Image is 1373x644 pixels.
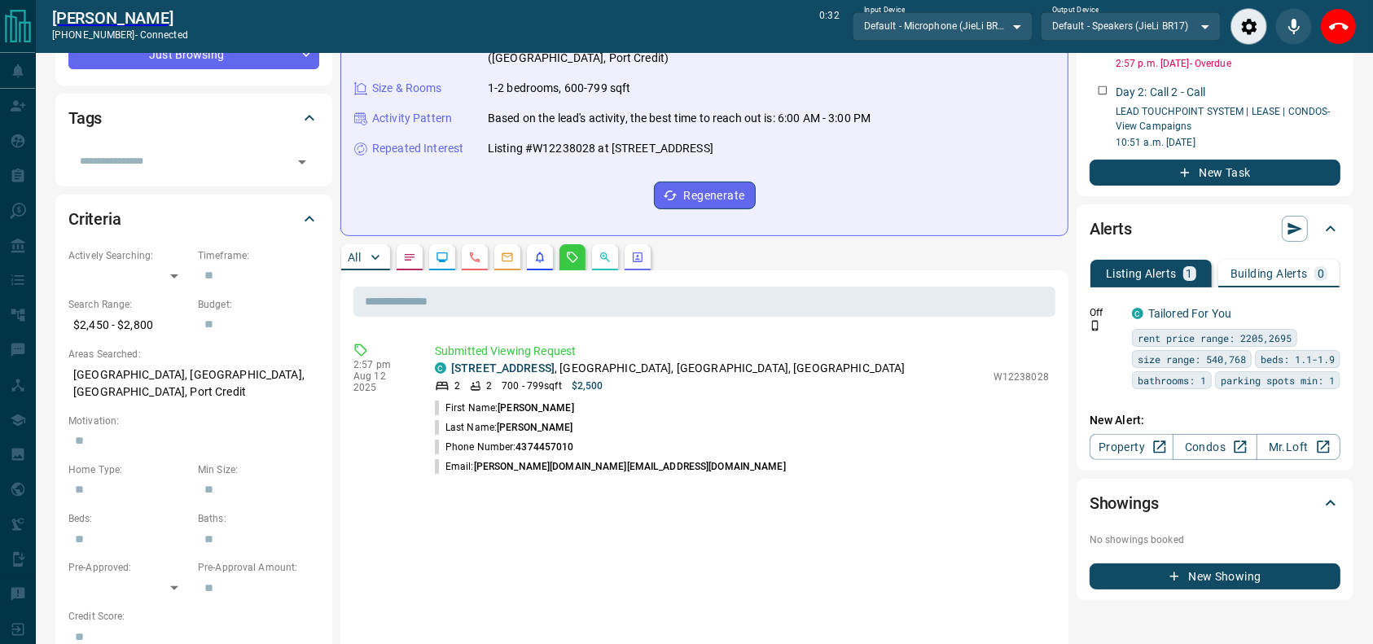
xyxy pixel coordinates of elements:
[68,199,319,239] div: Criteria
[1041,12,1221,40] div: Default - Speakers (JieLi BR17)
[68,105,102,131] h2: Tags
[1090,216,1132,242] h2: Alerts
[372,140,463,157] p: Repeated Interest
[52,8,188,28] a: [PERSON_NAME]
[853,12,1033,40] div: Default - Microphone (JieLi BR17)
[198,462,319,477] p: Min Size:
[435,362,446,374] div: condos.ca
[819,8,839,45] p: 0:32
[1138,372,1206,388] span: bathrooms: 1
[1090,160,1340,186] button: New Task
[1275,8,1312,45] div: Mute
[1132,308,1143,319] div: condos.ca
[68,414,319,428] p: Motivation:
[1116,135,1340,150] p: 10:51 a.m. [DATE]
[497,422,572,433] span: [PERSON_NAME]
[291,151,314,173] button: Open
[515,441,573,453] span: 4374457010
[1106,268,1177,279] p: Listing Alerts
[451,361,555,375] a: [STREET_ADDRESS]
[1230,8,1267,45] div: Audio Settings
[1221,372,1335,388] span: parking spots min: 1
[1116,106,1331,132] a: LEAD TOUCHPOINT SYSTEM | LEASE | CONDOS- View Campaigns
[1261,351,1335,367] span: beds: 1.1-1.9
[198,297,319,312] p: Budget:
[1318,268,1324,279] p: 0
[488,140,713,157] p: Listing #W12238028 at [STREET_ADDRESS]
[454,379,460,393] p: 2
[68,511,190,526] p: Beds:
[403,251,416,264] svg: Notes
[1090,412,1340,429] p: New Alert:
[1090,532,1340,547] p: No showings booked
[1320,8,1357,45] div: End Call
[1138,351,1246,367] span: size range: 540,768
[68,361,319,405] p: [GEOGRAPHIC_DATA], [GEOGRAPHIC_DATA], [GEOGRAPHIC_DATA], Port Credit
[68,297,190,312] p: Search Range:
[474,461,786,472] span: [PERSON_NAME][DOMAIN_NAME][EMAIL_ADDRESS][DOMAIN_NAME]
[994,370,1049,384] p: W12238028
[435,420,573,435] p: Last Name:
[1173,434,1257,460] a: Condos
[68,39,319,69] div: Just Browsing
[599,251,612,264] svg: Opportunities
[1052,5,1099,15] label: Output Device
[1257,434,1340,460] a: Mr.Loft
[52,28,188,42] p: [PHONE_NUMBER] -
[486,379,492,393] p: 2
[631,251,644,264] svg: Agent Actions
[1148,307,1231,320] a: Tailored For You
[435,459,786,474] p: Email:
[654,182,756,209] button: Regenerate
[566,251,579,264] svg: Requests
[1090,320,1101,331] svg: Push Notification Only
[572,379,603,393] p: $2,500
[198,560,319,575] p: Pre-Approval Amount:
[1230,268,1308,279] p: Building Alerts
[68,312,190,339] p: $2,450 - $2,800
[1090,434,1173,460] a: Property
[488,80,630,97] p: 1-2 bedrooms, 600-799 sqft
[68,609,319,624] p: Credit Score:
[372,80,442,97] p: Size & Rooms
[1090,305,1122,320] p: Off
[451,360,906,377] p: , [GEOGRAPHIC_DATA], [GEOGRAPHIC_DATA], [GEOGRAPHIC_DATA]
[435,401,574,415] p: First Name:
[435,343,1049,360] p: Submitted Viewing Request
[1116,56,1340,71] p: 2:57 p.m. [DATE] - Overdue
[140,29,188,41] span: connected
[372,110,452,127] p: Activity Pattern
[436,251,449,264] svg: Lead Browsing Activity
[502,379,561,393] p: 700 - 799 sqft
[435,440,574,454] p: Phone Number:
[1116,84,1206,101] p: Day 2: Call 2 - Call
[498,402,573,414] span: [PERSON_NAME]
[68,99,319,138] div: Tags
[501,251,514,264] svg: Emails
[1187,268,1193,279] p: 1
[353,370,410,393] p: Aug 12 2025
[1090,563,1340,589] button: New Showing
[1090,209,1340,248] div: Alerts
[864,5,906,15] label: Input Device
[488,110,871,127] p: Based on the lead's activity, the best time to reach out is: 6:00 AM - 3:00 PM
[1138,330,1292,346] span: rent price range: 2205,2695
[353,359,410,370] p: 2:57 pm
[68,462,190,477] p: Home Type:
[198,511,319,526] p: Baths:
[468,251,481,264] svg: Calls
[68,206,121,232] h2: Criteria
[198,248,319,263] p: Timeframe:
[348,252,361,263] p: All
[68,248,190,263] p: Actively Searching:
[1090,490,1159,516] h2: Showings
[68,347,319,361] p: Areas Searched:
[1090,484,1340,523] div: Showings
[533,251,546,264] svg: Listing Alerts
[68,560,190,575] p: Pre-Approved:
